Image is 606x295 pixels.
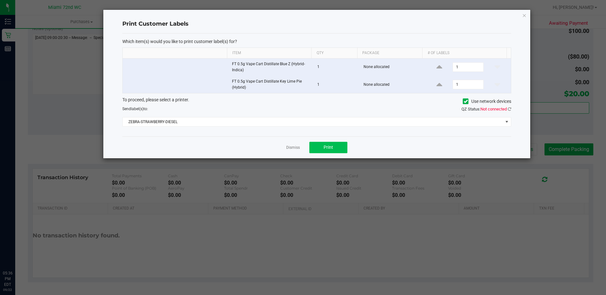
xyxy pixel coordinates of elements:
span: QZ Status: [461,107,511,111]
td: 1 [313,59,360,76]
th: Qty [311,48,357,59]
a: Dismiss [286,145,300,150]
label: Use network devices [463,98,511,105]
span: label(s) [131,107,144,111]
td: None allocated [360,59,426,76]
h4: Print Customer Labels [122,20,511,28]
th: Package [357,48,422,59]
span: Send to: [122,107,148,111]
td: FT 0.5g Vape Cart Distillate Key Lime Pie (Hybrid) [228,76,313,93]
td: 1 [313,76,360,93]
div: To proceed, please select a printer. [118,97,516,106]
p: Which item(s) would you like to print customer label(s) for? [122,39,511,44]
button: Print [309,142,347,153]
td: FT 0.5g Vape Cart Distillate Blue Z (Hybrid-Indica) [228,59,313,76]
span: Not connected [480,107,507,111]
td: None allocated [360,76,426,93]
th: Item [227,48,311,59]
span: Print [324,145,333,150]
th: # of labels [422,48,506,59]
span: ZEBRA-STRAWBERRY-DIESEL [123,117,503,126]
